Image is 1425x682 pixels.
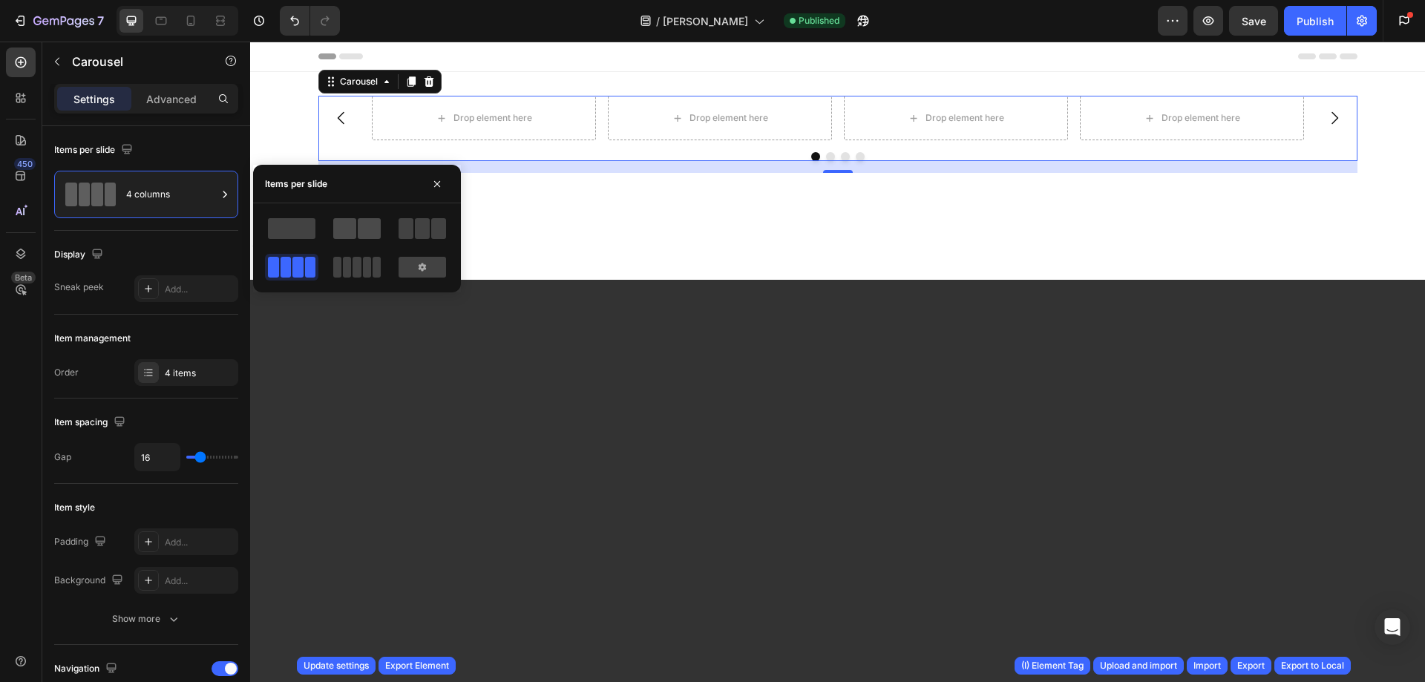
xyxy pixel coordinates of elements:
[54,281,104,294] div: Sneak peek
[675,71,754,82] div: Drop element here
[1021,659,1084,672] div: (I) Element Tag
[146,91,197,107] p: Advanced
[87,33,131,47] div: Carousel
[1375,609,1410,645] div: Open Intercom Messenger
[54,366,79,379] div: Order
[1281,659,1344,672] div: Export to Local
[663,13,748,29] span: [PERSON_NAME]
[126,177,217,212] div: 4 columns
[1093,657,1184,675] button: Upload and import
[250,42,1425,682] iframe: Design area
[280,6,340,36] div: Undo/Redo
[54,659,120,679] div: Navigation
[591,111,600,119] button: Dot
[72,53,198,71] p: Carousel
[6,6,111,36] button: 7
[1274,657,1351,675] button: Export to Local
[297,657,376,675] button: Update settings
[1242,15,1266,27] span: Save
[1284,6,1346,36] button: Publish
[1187,657,1228,675] button: Import
[911,71,990,82] div: Drop element here
[73,91,115,107] p: Settings
[165,574,235,588] div: Add...
[54,606,238,632] button: Show more
[135,444,180,470] input: Auto
[165,367,235,380] div: 4 items
[1297,13,1334,29] div: Publish
[561,111,570,119] button: Dot
[799,14,839,27] span: Published
[1064,56,1105,97] button: Carousel Next Arrow
[54,413,128,433] div: Item spacing
[14,158,36,170] div: 450
[265,177,327,191] div: Items per slide
[1237,659,1265,672] div: Export
[576,111,585,119] button: Dot
[11,272,36,283] div: Beta
[165,283,235,296] div: Add...
[1100,659,1177,672] div: Upload and import
[97,12,104,30] p: 7
[304,659,369,672] div: Update settings
[54,140,136,160] div: Items per slide
[656,13,660,29] span: /
[54,450,71,464] div: Gap
[1231,657,1271,675] button: Export
[54,571,126,591] div: Background
[385,659,449,672] div: Export Element
[54,501,95,514] div: Item style
[1229,6,1278,36] button: Save
[54,245,106,265] div: Display
[439,71,518,82] div: Drop element here
[1015,657,1090,675] button: (I) Element Tag
[165,536,235,549] div: Add...
[1193,659,1221,672] div: Import
[112,611,181,626] div: Show more
[54,532,109,552] div: Padding
[379,657,456,675] button: Export Element
[54,332,131,345] div: Item management
[606,111,615,119] button: Dot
